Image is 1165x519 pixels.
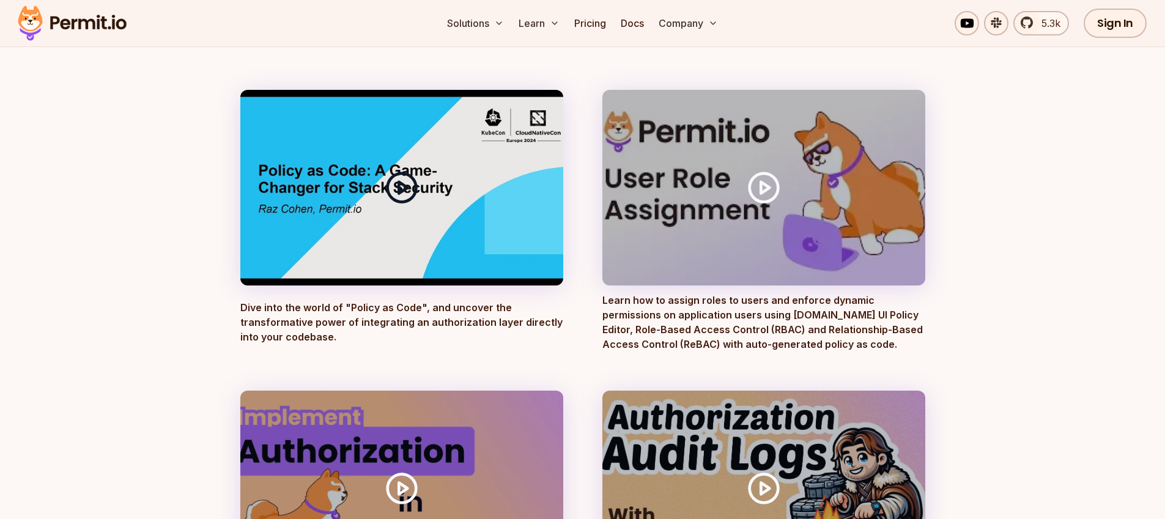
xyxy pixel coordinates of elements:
span: 5.3k [1034,16,1060,31]
button: Learn [514,11,564,35]
button: Company [654,11,723,35]
a: Docs [616,11,649,35]
p: Learn how to assign roles to users and enforce dynamic permissions on application users using [DO... [602,293,925,352]
a: Pricing [569,11,611,35]
img: Permit logo [12,2,132,44]
a: 5.3k [1013,11,1069,35]
button: Solutions [442,11,509,35]
a: Sign In [1084,9,1147,38]
p: Dive into the world of "Policy as Code", and uncover the transformative power of integrating an a... [240,300,563,352]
